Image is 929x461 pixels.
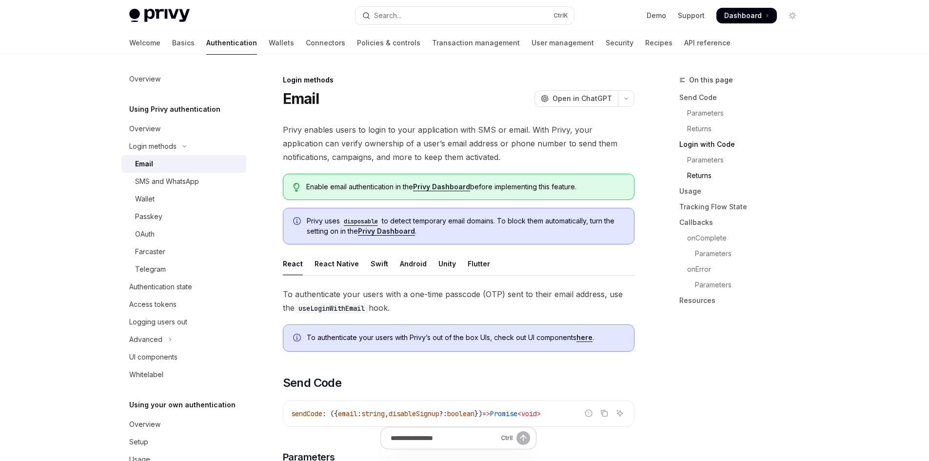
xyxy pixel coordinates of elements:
a: OAuth [121,225,246,243]
div: Telegram [135,263,166,275]
div: Whitelabel [129,369,163,381]
a: Whitelabel [121,366,246,383]
div: Access tokens [129,299,177,310]
a: Parameters [679,277,808,293]
div: Email [135,158,153,170]
h5: Using Privy authentication [129,103,220,115]
button: Copy the contents from the code block [598,407,611,420]
a: Authentication [206,31,257,55]
button: Toggle dark mode [785,8,800,23]
a: Setup [121,433,246,451]
a: Parameters [679,152,808,168]
a: Transaction management [432,31,520,55]
a: Email [121,155,246,173]
a: Login with Code [679,137,808,152]
a: here [576,333,593,342]
h5: Using your own authentication [129,399,236,411]
a: User management [532,31,594,55]
a: Usage [679,183,808,199]
a: Wallet [121,190,246,208]
span: On this page [689,74,733,86]
span: Enable email authentication in the before implementing this feature. [306,182,624,192]
div: Flutter [468,252,490,275]
a: Tracking Flow State [679,199,808,215]
a: onError [679,261,808,277]
a: API reference [684,31,731,55]
span: : ({ [322,409,338,418]
button: Toggle Advanced section [121,331,246,348]
div: Farcaster [135,246,165,258]
span: Send Code [283,375,342,391]
div: React Native [315,252,359,275]
button: Open in ChatGPT [534,90,618,107]
span: To authenticate your users with Privy’s out of the box UIs, check out UI components . [307,333,624,342]
a: Logging users out [121,313,246,331]
a: Overview [121,416,246,433]
span: email [338,409,357,418]
svg: Info [293,217,303,227]
div: OAuth [135,228,155,240]
div: Advanced [129,334,162,345]
a: Overview [121,70,246,88]
div: Overview [129,123,160,135]
a: onComplete [679,230,808,246]
span: To authenticate your users with a one-time passcode (OTP) sent to their email address, use the hook. [283,287,634,315]
span: }) [474,409,482,418]
a: Basics [172,31,195,55]
div: Passkey [135,211,162,222]
div: Login methods [129,140,177,152]
a: Returns [679,121,808,137]
span: , [385,409,389,418]
a: Access tokens [121,296,246,313]
div: Overview [129,419,160,430]
div: Unity [438,252,456,275]
a: Resources [679,293,808,308]
div: Login methods [283,75,634,85]
a: UI components [121,348,246,366]
a: Callbacks [679,215,808,230]
div: Search... [374,10,401,21]
span: Dashboard [724,11,762,20]
span: Privy enables users to login to your application with SMS or email. With Privy, your application ... [283,123,634,164]
div: Android [400,252,427,275]
a: Passkey [121,208,246,225]
span: ?: [439,409,447,418]
svg: Tip [293,183,300,192]
div: Overview [129,73,160,85]
span: string [361,409,385,418]
a: Privy Dashboard [358,227,415,236]
a: Dashboard [716,8,777,23]
span: => [482,409,490,418]
code: useLoginWithEmail [295,303,369,314]
a: Telegram [121,261,246,278]
a: Policies & controls [357,31,420,55]
button: Open search [356,7,574,24]
button: Send message [516,431,530,445]
input: Ask a question... [391,427,497,449]
a: SMS and WhatsApp [121,173,246,190]
button: Ask AI [613,407,626,420]
a: Recipes [645,31,672,55]
a: Connectors [306,31,345,55]
a: Overview [121,120,246,138]
a: Welcome [129,31,160,55]
a: Authentication state [121,278,246,296]
button: Toggle Login methods section [121,138,246,155]
a: Parameters [679,246,808,261]
div: UI components [129,351,178,363]
div: Setup [129,436,148,448]
a: Parameters [679,105,808,121]
a: Send Code [679,90,808,105]
a: Farcaster [121,243,246,261]
a: Security [606,31,633,55]
svg: Info [293,334,303,343]
span: boolean [447,409,474,418]
div: Logging users out [129,316,187,328]
a: Demo [647,11,666,20]
code: disposable [340,217,382,226]
a: Privy Dashboard [413,182,470,191]
span: < [517,409,521,418]
span: disableSignup [389,409,439,418]
a: Support [678,11,705,20]
div: Swift [371,252,388,275]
